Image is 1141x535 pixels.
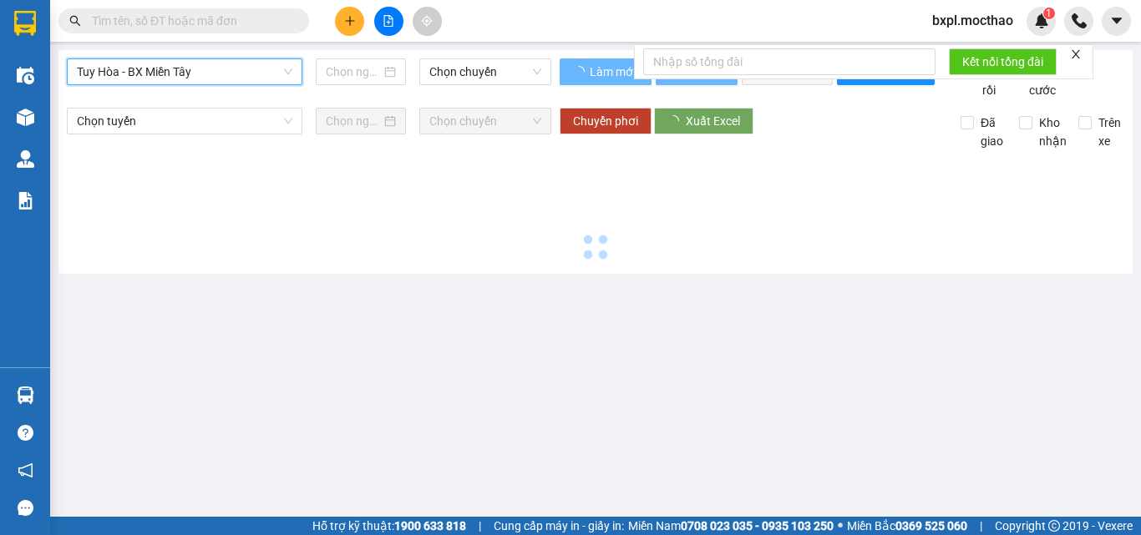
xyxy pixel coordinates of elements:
[1070,48,1082,60] span: close
[643,48,936,75] input: Nhập số tổng đài
[394,519,466,532] strong: 1900 633 818
[18,500,33,516] span: message
[312,517,466,535] span: Hỗ trợ kỹ thuật:
[560,108,652,134] button: Chuyển phơi
[654,108,753,134] button: Xuất Excel
[18,425,33,441] span: question-circle
[326,63,381,81] input: Chọn ngày
[847,517,967,535] span: Miền Bắc
[949,48,1057,75] button: Kết nối tổng đài
[980,517,982,535] span: |
[919,10,1027,31] span: bxpl.mocthao
[1048,520,1060,532] span: copyright
[18,462,33,478] span: notification
[974,114,1010,150] span: Đã giao
[17,386,34,404] img: warehouse-icon
[494,517,624,535] span: Cung cấp máy in - giấy in:
[326,112,381,130] input: Chọn ngày
[77,59,292,84] span: Tuy Hòa - BX Miền Tây
[77,109,292,134] span: Chọn tuyến
[1072,13,1087,28] img: phone-icon
[429,59,541,84] span: Chọn chuyến
[374,7,403,36] button: file-add
[681,519,834,532] strong: 0708 023 035 - 0935 103 250
[92,12,289,30] input: Tìm tên, số ĐT hoặc mã đơn
[1043,8,1055,19] sup: 1
[962,53,1043,71] span: Kết nối tổng đài
[1034,13,1049,28] img: icon-new-feature
[383,15,394,27] span: file-add
[17,67,34,84] img: warehouse-icon
[1102,7,1131,36] button: caret-down
[895,519,967,532] strong: 0369 525 060
[590,63,638,81] span: Làm mới
[1032,114,1073,150] span: Kho nhận
[69,15,81,27] span: search
[1046,8,1052,19] span: 1
[413,7,442,36] button: aim
[479,517,481,535] span: |
[1092,114,1128,150] span: Trên xe
[17,109,34,126] img: warehouse-icon
[421,15,433,27] span: aim
[560,58,652,85] button: Làm mới
[838,522,843,529] span: ⚪️
[17,150,34,168] img: warehouse-icon
[17,192,34,209] img: solution-icon
[628,517,834,535] span: Miền Nam
[344,15,356,27] span: plus
[429,109,541,134] span: Chọn chuyến
[14,11,36,36] img: logo-vxr
[335,7,364,36] button: plus
[573,66,587,78] span: loading
[1109,13,1124,28] span: caret-down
